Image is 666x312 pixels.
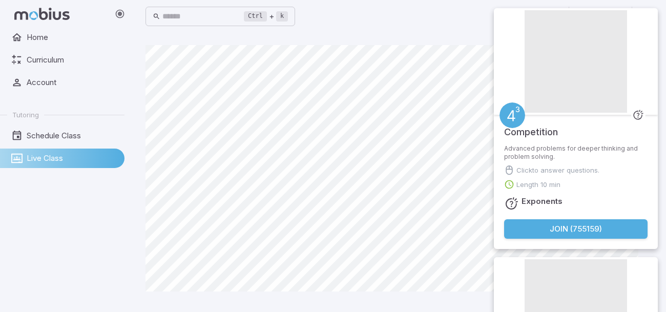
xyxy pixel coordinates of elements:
a: Exponents [500,102,525,128]
span: Account [27,77,117,88]
span: Live Class [27,153,117,164]
button: Report an Issue [591,7,610,26]
span: Tutoring [12,110,39,119]
p: Length 10 min [516,179,560,190]
h6: Exponents [522,196,563,207]
p: Advanced problems for deeper thinking and problem solving. [504,144,648,161]
span: Home [27,32,117,43]
button: close [648,11,655,21]
button: Join in Zoom Client [547,7,567,26]
kbd: Ctrl [244,11,267,22]
span: Curriculum [27,54,117,66]
div: Join Activity [494,8,658,249]
button: close [648,260,655,270]
h5: Competition [504,115,558,139]
p: Click to answer questions. [516,165,599,175]
div: + [244,10,288,23]
kbd: k [276,11,288,22]
span: Schedule Class [27,130,117,141]
button: Join (755159) [504,219,648,239]
button: Fullscreen Game [571,7,591,26]
button: Start Drawing on Questions [610,7,630,26]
